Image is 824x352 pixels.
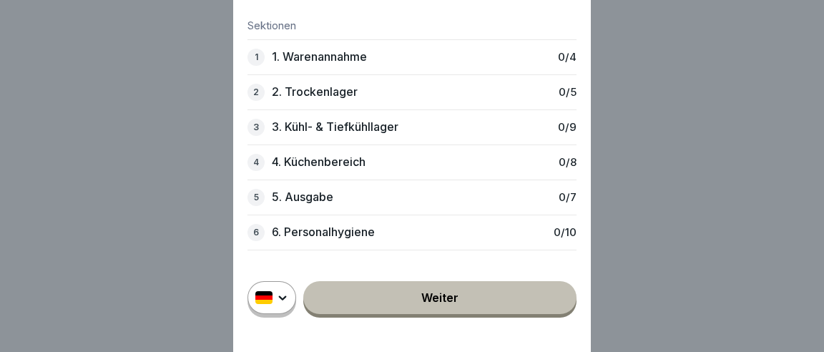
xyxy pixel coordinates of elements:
[559,156,577,169] p: 0 / 8
[247,19,577,32] p: Sektionen
[558,51,577,64] p: 0 / 4
[247,154,265,171] div: 4
[558,121,577,134] p: 0 / 9
[554,226,577,239] p: 0 / 10
[303,281,577,314] a: Weiter
[247,119,265,136] div: 3
[247,189,265,206] div: 5
[272,120,398,134] p: 3. Kühl- & Tiefkühllager
[247,49,265,66] div: 1
[272,190,333,204] p: 5. Ausgabe
[272,50,367,64] p: 1. Warenannahme
[559,191,577,204] p: 0 / 7
[247,224,265,241] div: 6
[559,86,577,99] p: 0 / 5
[255,291,273,304] img: de.svg
[272,155,366,169] p: 4. Küchenbereich
[247,84,265,101] div: 2
[272,85,358,99] p: 2. Trockenlager
[272,225,375,239] p: 6. Personalhygiene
